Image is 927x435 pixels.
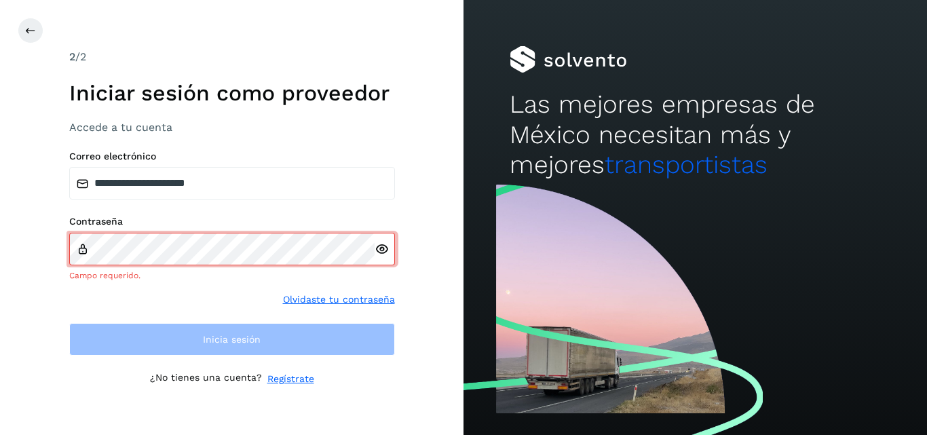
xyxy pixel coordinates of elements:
label: Correo electrónico [69,151,395,162]
h1: Iniciar sesión como proveedor [69,80,395,106]
a: Olvidaste tu contraseña [283,292,395,307]
label: Contraseña [69,216,395,227]
h2: Las mejores empresas de México necesitan más y mejores [510,90,880,180]
button: Inicia sesión [69,323,395,356]
span: transportistas [605,150,768,179]
div: /2 [69,49,395,65]
div: Campo requerido. [69,269,395,282]
span: 2 [69,50,75,63]
span: Inicia sesión [203,335,261,344]
h3: Accede a tu cuenta [69,121,395,134]
a: Regístrate [267,372,314,386]
p: ¿No tienes una cuenta? [150,372,262,386]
